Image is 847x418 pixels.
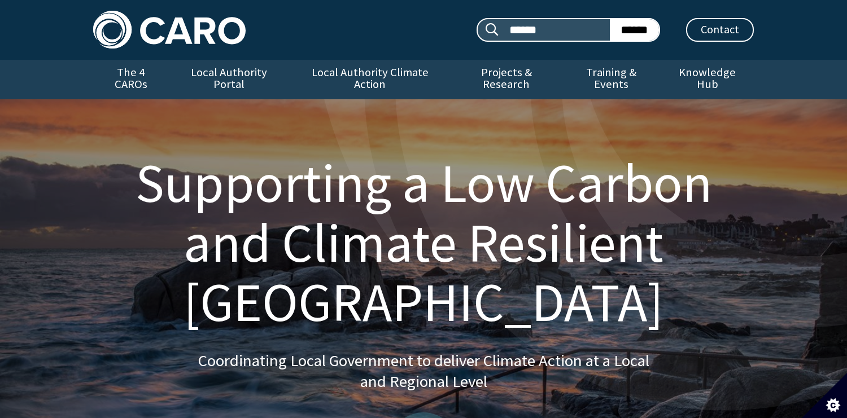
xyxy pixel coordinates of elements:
[198,350,649,393] p: Coordinating Local Government to deliver Climate Action at a Local and Regional Level
[168,60,289,99] a: Local Authority Portal
[93,11,246,49] img: Caro logo
[686,18,754,42] a: Contact
[289,60,450,99] a: Local Authority Climate Action
[451,60,562,99] a: Projects & Research
[93,60,168,99] a: The 4 CAROs
[562,60,661,99] a: Training & Events
[661,60,754,99] a: Knowledge Hub
[107,153,740,332] h1: Supporting a Low Carbon and Climate Resilient [GEOGRAPHIC_DATA]
[802,373,847,418] button: Set cookie preferences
